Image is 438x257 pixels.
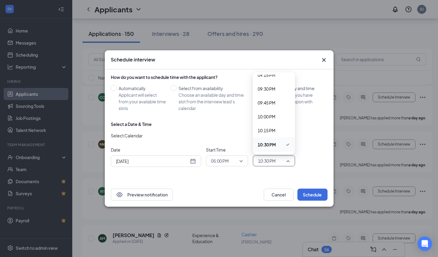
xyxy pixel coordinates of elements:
span: 10:30 PM [258,156,276,165]
button: Close [320,56,328,64]
div: Applicant will select from your available time slots [119,92,166,111]
span: Start Time [206,146,248,153]
div: Select from availability [179,85,250,92]
button: EyePreview notification [111,189,173,201]
svg: Eye [116,191,123,198]
button: Cancel [264,189,294,201]
div: Choose an available day and time slot from the interview lead’s calendar [179,92,250,111]
div: How do you want to schedule time with the applicant? [111,74,328,80]
span: 10:00 PM [258,113,275,120]
h3: Schedule interview [111,56,155,63]
span: 09:45 PM [258,99,275,106]
div: Open Intercom Messenger [418,237,432,251]
svg: Cross [320,56,328,64]
span: Select Calendar [111,132,143,139]
span: 10:30 PM [258,141,276,148]
button: Schedule [297,189,328,201]
span: Date [111,146,201,153]
svg: Checkmark [285,141,290,148]
span: 05:00 PM [211,156,229,165]
div: Select a Date & Time [111,121,152,127]
span: 10:15 PM [258,127,275,134]
span: 09:15 PM [258,72,275,78]
div: Automatically [119,85,166,92]
span: 09:30 PM [258,86,275,92]
input: Aug 27, 2025 [116,158,189,165]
